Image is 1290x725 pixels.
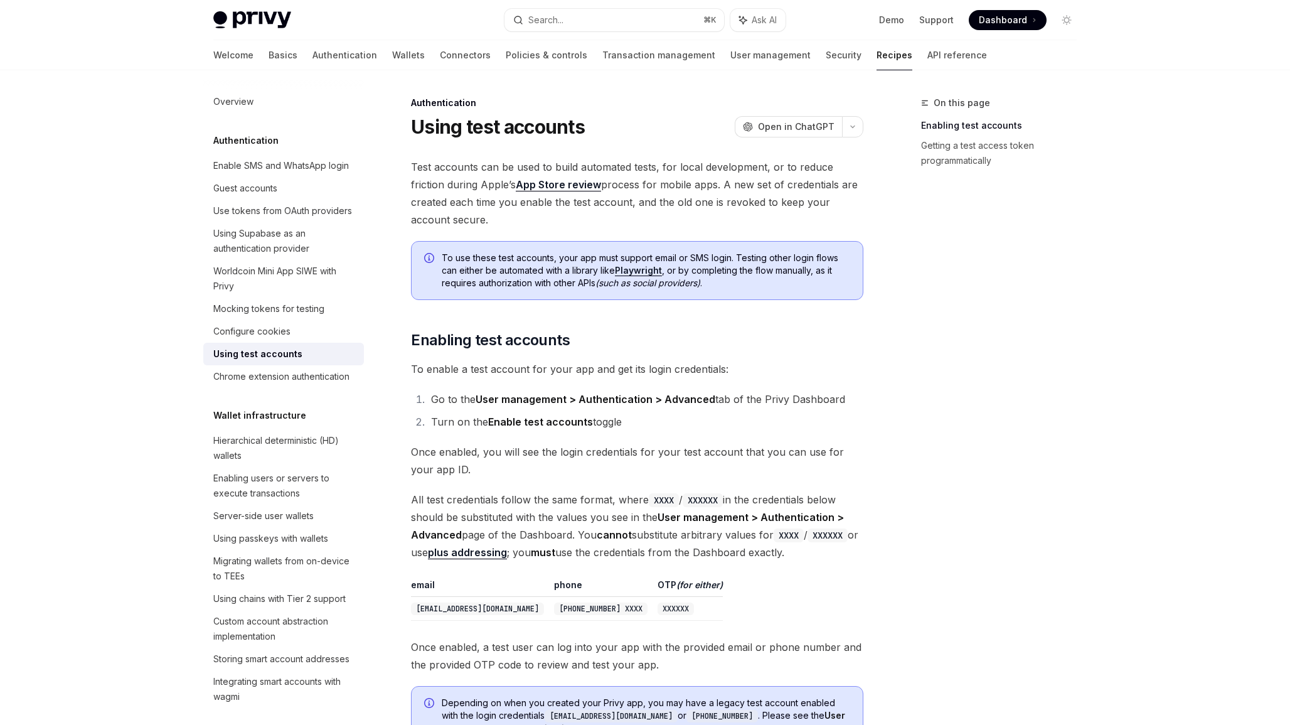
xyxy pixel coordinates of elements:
[658,603,694,615] code: XXXXXX
[213,614,356,644] div: Custom account abstraction implementation
[528,13,563,28] div: Search...
[392,40,425,70] a: Wallets
[506,40,587,70] a: Policies & controls
[203,505,364,527] a: Server-side user wallets
[213,591,346,606] div: Using chains with Tier 2 support
[934,95,990,110] span: On this page
[686,710,758,722] code: [PHONE_NUMBER]
[969,10,1047,30] a: Dashboard
[826,40,861,70] a: Security
[427,413,863,431] li: Turn on the toggle
[203,343,364,365] a: Using test accounts
[203,90,364,113] a: Overview
[919,14,954,26] a: Support
[213,324,291,339] div: Configure cookies
[411,97,863,109] div: Authentication
[979,14,1027,26] span: Dashboard
[203,154,364,177] a: Enable SMS and WhatsApp login
[203,588,364,610] a: Using chains with Tier 2 support
[531,546,555,559] strong: must
[203,550,364,588] a: Migrating wallets from on-device to TEEs
[312,40,377,70] a: Authentication
[213,133,279,148] h5: Authentication
[597,529,632,541] strong: cannot
[427,390,863,408] li: Go to the tab of the Privy Dashboard
[411,360,863,378] span: To enable a test account for your app and get its login credentials:
[411,491,863,561] span: All test credentials follow the same format, where / in the credentials below should be substitut...
[213,554,356,584] div: Migrating wallets from on-device to TEEs
[203,648,364,670] a: Storing smart account addresses
[735,116,842,137] button: Open in ChatGPT
[1057,10,1077,30] button: Toggle dark mode
[203,260,364,298] a: Worldcoin Mini App SIWE with Privy
[545,710,678,722] code: [EMAIL_ADDRESS][DOMAIN_NAME]
[595,277,700,288] em: (such as social providers)
[424,698,437,711] svg: Info
[440,40,491,70] a: Connectors
[877,40,912,70] a: Recipes
[927,40,987,70] a: API reference
[615,265,662,276] a: Playwright
[504,9,724,31] button: Search...⌘K
[213,369,349,384] div: Chrome extension authentication
[213,203,352,218] div: Use tokens from OAuth providers
[554,603,648,615] code: [PHONE_NUMBER] XXXX
[476,393,715,405] strong: User management > Authentication > Advanced
[730,40,811,70] a: User management
[213,346,302,362] div: Using test accounts
[203,177,364,200] a: Guest accounts
[774,529,804,542] code: XXXX
[213,11,291,29] img: light logo
[203,222,364,260] a: Using Supabase as an authentication provider
[411,603,544,615] code: [EMAIL_ADDRESS][DOMAIN_NAME]
[213,264,356,294] div: Worldcoin Mini App SIWE with Privy
[203,365,364,388] a: Chrome extension authentication
[213,181,277,196] div: Guest accounts
[203,610,364,648] a: Custom account abstraction implementation
[683,493,723,507] code: XXXXXX
[653,579,723,597] th: OTP
[213,652,349,667] div: Storing smart account addresses
[442,252,850,289] span: To use these test accounts, your app must support email or SMS login. Testing other login flows c...
[752,14,777,26] span: Ask AI
[921,115,1087,136] a: Enabling test accounts
[411,638,863,674] span: Once enabled, a test user can log into your app with the provided email or phone number and the p...
[213,674,356,704] div: Integrating smart accounts with wagmi
[213,301,324,316] div: Mocking tokens for testing
[758,121,834,133] span: Open in ChatGPT
[213,158,349,173] div: Enable SMS and WhatsApp login
[213,408,306,423] h5: Wallet infrastructure
[213,226,356,256] div: Using Supabase as an authentication provider
[213,531,328,546] div: Using passkeys with wallets
[424,253,437,266] svg: Info
[676,579,723,590] em: (for either)
[213,94,253,109] div: Overview
[269,40,297,70] a: Basics
[428,546,507,559] a: plus addressing
[730,9,786,31] button: Ask AI
[411,115,585,138] h1: Using test accounts
[411,158,863,228] span: Test accounts can be used to build automated tests, for local development, or to reduce friction ...
[203,200,364,222] a: Use tokens from OAuth providers
[649,493,679,507] code: XXXX
[213,508,314,524] div: Server-side user wallets
[203,527,364,550] a: Using passkeys with wallets
[921,136,1087,171] a: Getting a test access token programmatically
[213,471,356,501] div: Enabling users or servers to execute transactions
[703,15,717,25] span: ⌘ K
[203,429,364,467] a: Hierarchical deterministic (HD) wallets
[203,467,364,505] a: Enabling users or servers to execute transactions
[411,579,549,597] th: email
[411,443,863,478] span: Once enabled, you will see the login credentials for your test account that you can use for your ...
[602,40,715,70] a: Transaction management
[549,579,653,597] th: phone
[213,433,356,463] div: Hierarchical deterministic (HD) wallets
[808,529,848,542] code: XXXXXX
[879,14,904,26] a: Demo
[213,40,253,70] a: Welcome
[203,320,364,343] a: Configure cookies
[516,178,601,191] a: App Store review
[203,670,364,708] a: Integrating smart accounts with wagmi
[488,416,593,428] strong: Enable test accounts
[411,330,570,350] span: Enabling test accounts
